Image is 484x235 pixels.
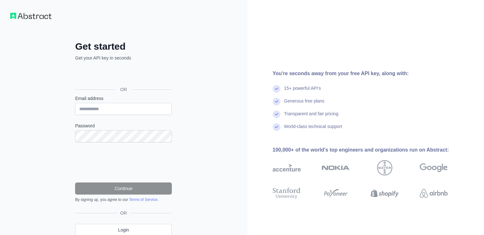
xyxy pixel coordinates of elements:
p: Get your API key in seconds [75,55,172,61]
img: payoneer [322,186,350,200]
iframe: reCAPTCHA [75,150,172,175]
img: airbnb [420,186,448,200]
label: Email address [75,95,172,102]
h2: Get started [75,41,172,52]
div: World-class technical support [284,123,342,136]
img: stanford university [273,186,301,200]
img: check mark [273,85,280,93]
div: Transparent and fair pricing [284,110,339,123]
img: check mark [273,123,280,131]
div: 100,000+ of the world's top engineers and organizations run on Abstract: [273,146,468,154]
img: Workflow [10,13,52,19]
div: By signing up, you agree to our . [75,197,172,202]
img: nokia [322,160,350,175]
div: 15+ powerful API's [284,85,321,98]
img: check mark [273,110,280,118]
img: shopify [371,186,399,200]
img: accenture [273,160,301,175]
div: Generous free plans [284,98,325,110]
img: google [420,160,448,175]
img: check mark [273,98,280,105]
div: You're seconds away from your free API key, along with: [273,70,468,77]
iframe: Sign in with Google Button [72,68,174,82]
button: Continue [75,182,172,195]
label: Password [75,123,172,129]
a: Terms of Service [129,197,157,202]
span: OR [115,86,132,93]
img: bayer [377,160,392,175]
span: OR [118,210,130,216]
